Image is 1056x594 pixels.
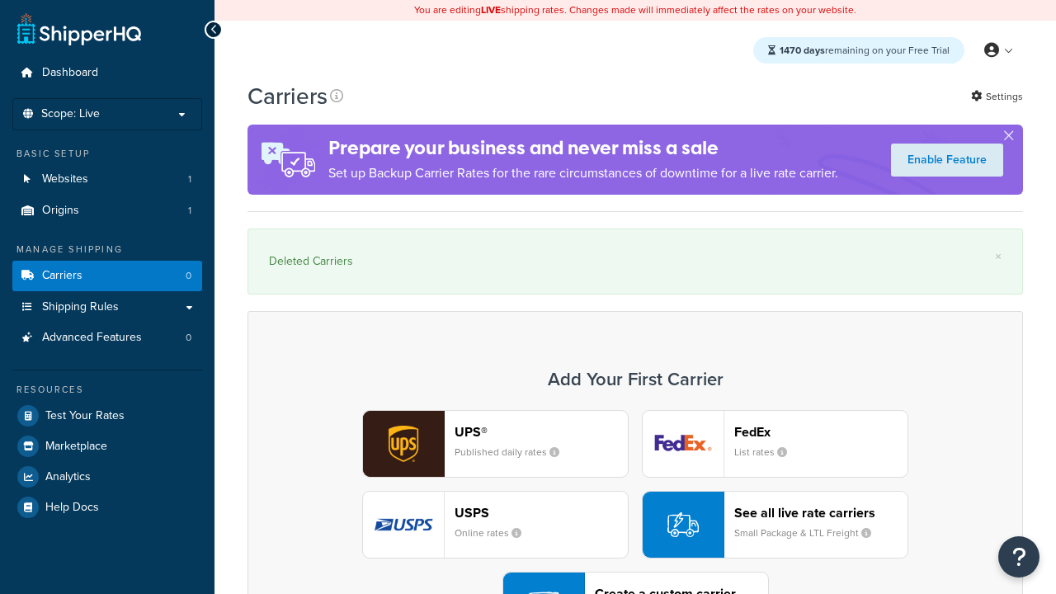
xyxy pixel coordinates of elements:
[186,269,191,283] span: 0
[455,424,628,440] header: UPS®
[734,526,884,540] small: Small Package & LTL Freight
[734,505,907,521] header: See all live rate carriers
[42,269,82,283] span: Carriers
[186,331,191,345] span: 0
[12,147,202,161] div: Basic Setup
[269,250,1002,273] div: Deleted Carriers
[643,411,724,477] img: fedEx logo
[971,85,1023,108] a: Settings
[12,383,202,397] div: Resources
[642,491,908,559] button: See all live rate carriersSmall Package & LTL Freight
[12,164,202,195] a: Websites 1
[363,411,444,477] img: ups logo
[734,445,800,460] small: List rates
[42,204,79,218] span: Origins
[12,323,202,353] li: Advanced Features
[998,536,1039,577] button: Open Resource Center
[41,107,100,121] span: Scope: Live
[328,162,838,185] p: Set up Backup Carrier Rates for the rare circumstances of downtime for a live rate carrier.
[42,300,119,314] span: Shipping Rules
[362,410,629,478] button: ups logoUPS®Published daily rates
[455,505,628,521] header: USPS
[455,526,535,540] small: Online rates
[45,409,125,423] span: Test Your Rates
[642,410,908,478] button: fedEx logoFedExList rates
[17,12,141,45] a: ShipperHQ Home
[12,292,202,323] a: Shipping Rules
[42,331,142,345] span: Advanced Features
[247,80,328,112] h1: Carriers
[188,172,191,186] span: 1
[753,37,964,64] div: remaining on your Free Trial
[12,196,202,226] a: Origins 1
[12,431,202,461] a: Marketplace
[995,250,1002,263] a: ×
[891,144,1003,177] a: Enable Feature
[12,261,202,291] a: Carriers 0
[734,424,907,440] header: FedEx
[362,491,629,559] button: usps logoUSPSOnline rates
[12,58,202,88] a: Dashboard
[328,134,838,162] h4: Prepare your business and never miss a sale
[455,445,573,460] small: Published daily rates
[363,492,444,558] img: usps logo
[481,2,501,17] b: LIVE
[12,261,202,291] li: Carriers
[12,401,202,431] a: Test Your Rates
[42,66,98,80] span: Dashboard
[188,204,191,218] span: 1
[780,43,825,58] strong: 1470 days
[667,509,699,540] img: icon-carrier-liverate-becf4550.svg
[12,164,202,195] li: Websites
[12,323,202,353] a: Advanced Features 0
[45,470,91,484] span: Analytics
[12,243,202,257] div: Manage Shipping
[12,196,202,226] li: Origins
[45,440,107,454] span: Marketplace
[42,172,88,186] span: Websites
[45,501,99,515] span: Help Docs
[265,370,1006,389] h3: Add Your First Carrier
[12,462,202,492] a: Analytics
[247,125,328,195] img: ad-rules-rateshop-fe6ec290ccb7230408bd80ed9643f0289d75e0ffd9eb532fc0e269fcd187b520.png
[12,493,202,522] a: Help Docs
